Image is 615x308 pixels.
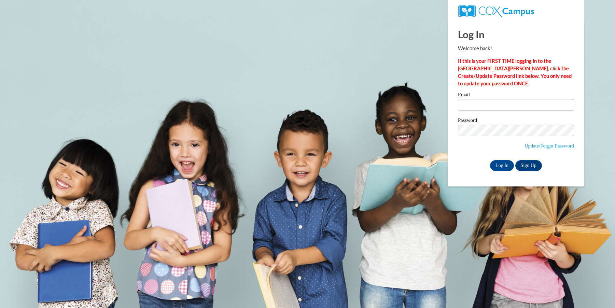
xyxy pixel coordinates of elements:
img: COX Campus [458,5,534,17]
a: COX Campus [458,8,534,14]
input: Log In [490,160,514,171]
label: Email [458,92,574,99]
h1: Log In [458,27,574,41]
strong: If this is your FIRST TIME logging in to the [GEOGRAPHIC_DATA][PERSON_NAME], click the Create/Upd... [458,58,572,86]
a: Update/Forgot Password [525,143,574,149]
a: Sign Up [515,160,542,171]
label: Password [458,118,574,125]
p: Welcome back! [458,45,574,52]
